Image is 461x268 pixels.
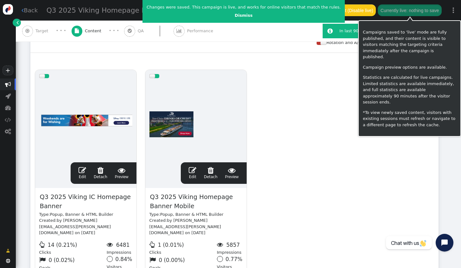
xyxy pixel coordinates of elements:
[225,166,239,174] span: 
[217,240,243,256] div: Impressions
[160,212,224,217] span: Popup, Banner & HTML Builder
[79,166,86,174] span: 
[109,27,119,35] div: · · ·
[204,166,218,180] a: Detach
[5,117,11,123] span: 
[363,29,456,60] p: Campaigns saved to 'live' mode are fully published, and their content is visible to visitors matc...
[217,241,225,248] span: 
[115,166,129,180] span: Preview
[189,166,196,174] span: 
[39,241,47,248] span: 
[204,166,218,179] span: Detach
[115,166,129,174] span: 
[94,166,107,180] a: Detach
[3,65,13,75] a: +
[48,257,74,263] span: 0 (0.02%)
[39,211,132,218] div: Type:
[378,4,441,16] button: Currently live: nothing to save
[107,241,115,248] span: 
[13,19,21,27] a: 
[149,257,158,263] span: 
[115,166,129,180] a: Preview
[124,21,174,41] a:  QA
[47,6,148,14] span: Q3 2025 Viking Homepage IC
[128,28,132,33] span: 
[85,28,104,34] span: Content
[22,21,72,41] a:  Target · · ·
[47,242,77,248] span: 14 (0.21%)
[25,28,29,33] span: 
[115,256,132,262] span: 0.84%
[317,40,394,46] div: Rotation and A/B testing mode
[226,242,240,248] span: 5857
[56,27,66,35] div: · · ·
[149,241,157,248] span: 
[317,4,376,16] button: Switch to test (Disable live)
[3,4,13,15] img: logo-icon.svg
[5,81,11,87] span: 
[174,21,226,41] a:  Performance
[79,166,86,180] a: Edit
[187,28,216,34] span: Performance
[35,28,51,34] span: Target
[204,166,218,174] span: 
[39,217,132,236] div: Created:
[138,28,146,34] span: QA
[225,166,239,180] a: Preview
[6,248,10,254] span: 
[39,192,132,211] span: Q3 2025 Viking IC Homepage Banner
[72,21,124,41] a:  Content · · ·
[39,218,111,235] span: by [PERSON_NAME][EMAIL_ADDRESS][PERSON_NAME][DOMAIN_NAME] on [DATE]
[149,211,243,218] div: Type:
[446,1,461,20] a: ⋮
[159,257,185,263] span: 0 (0.00%)
[39,257,47,263] span: 
[225,166,239,180] span: Preview
[339,28,371,34] div: In last 90 min:
[149,240,217,256] div: Clicks
[5,128,11,134] span: 
[22,6,38,15] a: Back
[16,19,19,26] span: 
[158,242,184,248] span: 1 (0.01%)
[189,166,196,180] a: Edit
[22,7,24,13] span: 
[225,256,242,262] span: 0.77%
[5,93,11,99] span: 
[327,28,333,34] span: 
[6,259,10,263] span: 
[149,217,243,236] div: Created:
[107,240,132,256] div: Impressions
[363,109,456,128] p: *To view newly saved content, visitors with existing sessions must refresh or navigate to a diffe...
[235,13,252,18] a: Dismiss
[39,240,107,256] div: Clicks
[5,105,11,111] span: 
[363,74,456,105] p: Statistics are calculated for live campaigns. Limited statistics are available immediately, and f...
[116,242,130,248] span: 6481
[149,218,221,235] span: by [PERSON_NAME][EMAIL_ADDRESS][PERSON_NAME][DOMAIN_NAME] on [DATE]
[149,192,243,211] span: Q3 2025 Viking Homepage Banner Mobile
[176,28,182,33] span: 
[94,166,107,174] span: 
[2,246,14,256] a: 
[75,28,79,33] span: 
[50,212,113,217] span: Popup, Banner & HTML Builder
[94,166,107,179] span: Detach
[363,64,456,71] p: Campaign preview options are available.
